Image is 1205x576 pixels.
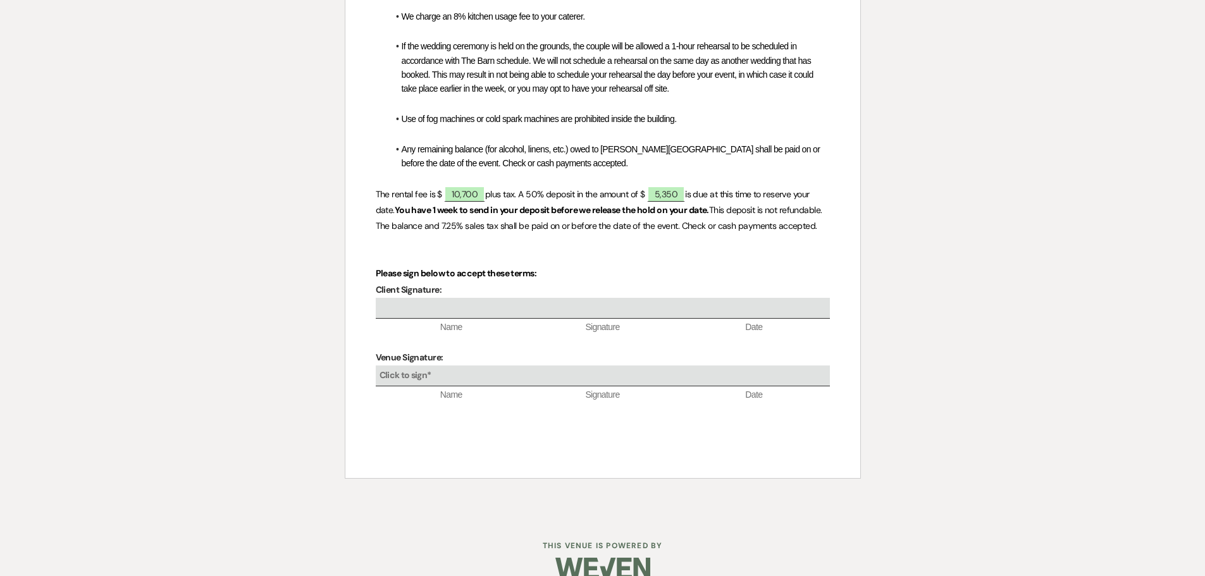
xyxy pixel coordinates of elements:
[402,11,585,21] span: We charge an 8% kitchen usage fee to your caterer.
[402,41,815,94] span: If the wedding ceremony is held on the grounds, the couple will be allowed a 1-hour rehearsal to ...
[395,204,709,216] strong: You have 1 week to send in your deposit before we release the hold on your date.
[376,188,442,200] span: The rental fee is $
[376,267,537,279] strong: Please sign below to accept these terms:
[402,114,677,124] span: Use of fog machines or cold spark machines are prohibited inside the building.
[678,321,829,334] span: Date
[527,321,678,334] span: Signature
[527,389,678,401] span: Signature
[402,144,822,168] span: Any remaining balance (for alcohol, linens, etc.) owed to [PERSON_NAME][GEOGRAPHIC_DATA] shall be...
[376,352,443,363] strong: Venue Signature:
[678,389,829,401] span: Date
[376,188,812,216] span: is due at this time to reserve your date.
[376,321,527,334] span: Name
[376,204,825,231] span: This deposit is not refundable. The balance and 7.25% sales tax shall be paid on or before the da...
[444,186,485,202] span: 10,700
[647,186,685,202] span: 5,350
[380,369,431,381] b: Click to sign*
[376,389,527,401] span: Name
[485,188,645,200] span: plus tax. A 50% deposit in the amount of $
[376,284,442,295] strong: Client Signature:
